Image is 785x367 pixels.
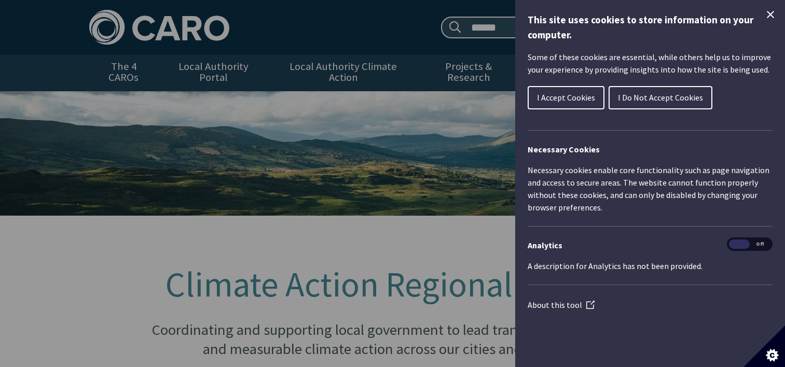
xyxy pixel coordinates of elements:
[528,239,773,251] h3: Analytics
[750,239,770,249] span: Off
[528,300,595,310] a: About this tool
[729,239,750,249] span: On
[609,86,712,109] button: I Do Not Accept Cookies
[528,51,773,76] p: Some of these cookies are essential, while others help us to improve your experience by providing...
[528,12,773,43] h1: This site uses cookies to store information on your computer.
[528,164,773,214] p: Necessary cookies enable core functionality such as page navigation and access to secure areas. T...
[528,260,773,272] p: A description for Analytics has not been provided.
[764,8,777,21] button: Close Cookie Control
[618,92,703,103] span: I Do Not Accept Cookies
[743,326,785,367] button: Set cookie preferences
[528,86,604,109] button: I Accept Cookies
[537,92,595,103] span: I Accept Cookies
[528,143,773,156] h2: Necessary Cookies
